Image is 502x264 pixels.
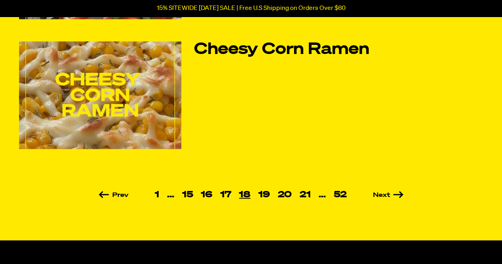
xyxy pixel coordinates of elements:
a: 16 [197,190,216,199]
span: … [163,190,178,199]
a: 1 [151,190,163,199]
a: Prev [98,192,151,198]
a: 21 [296,190,315,199]
a: 17 [216,190,235,199]
a: 15 [178,190,197,199]
a: Cheesy Corn Ramen [194,41,413,58]
a: 20 [273,190,296,199]
p: 15% SITEWIDE [DATE] SALE | Free U.S Shipping on Orders Over $60 [157,5,346,12]
a: 52 [329,190,351,199]
a: 19 [254,190,274,199]
a: Next [351,192,404,198]
span: … [315,190,330,199]
span: 18 [235,190,254,199]
img: Cheesy Corn Ramen [19,41,181,149]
